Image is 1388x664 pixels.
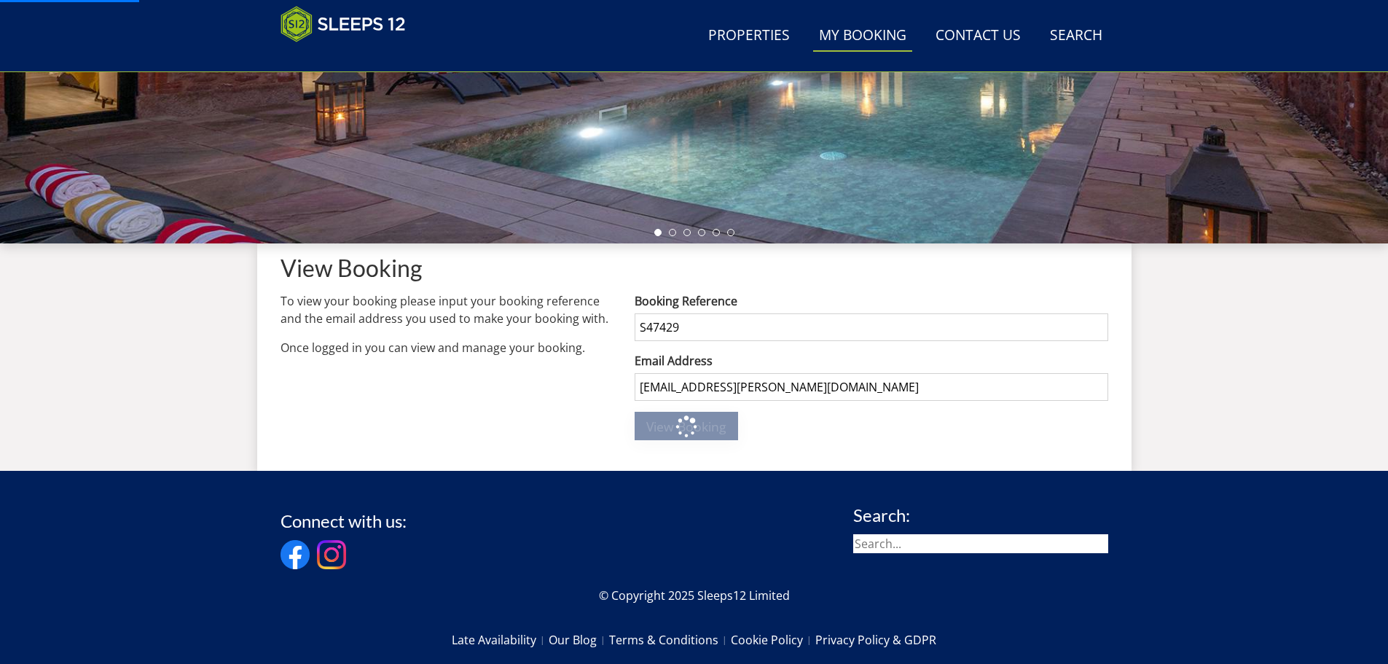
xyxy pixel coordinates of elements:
[813,20,912,52] a: My Booking
[281,587,1108,604] p: © Copyright 2025 Sleeps12 Limited
[317,540,346,569] img: Instagram
[635,412,738,440] button: View Booking
[452,628,549,652] a: Late Availability
[702,20,796,52] a: Properties
[635,313,1107,341] input: Your booking reference, e.g. S232
[635,373,1107,401] input: The email address you used to make the booking
[281,540,310,569] img: Facebook
[635,292,1107,310] label: Booking Reference
[635,352,1107,370] label: Email Address
[815,628,936,652] a: Privacy Policy & GDPR
[281,255,1108,281] h1: View Booking
[549,628,609,652] a: Our Blog
[853,534,1108,553] input: Search...
[609,628,731,652] a: Terms & Conditions
[281,339,612,356] p: Once logged in you can view and manage your booking.
[930,20,1027,52] a: Contact Us
[281,512,407,531] h3: Connect with us:
[731,628,815,652] a: Cookie Policy
[853,506,1108,525] h3: Search:
[281,292,612,327] p: To view your booking please input your booking reference and the email address you used to make y...
[646,418,726,435] span: View Booking
[281,6,406,42] img: Sleeps 12
[1044,20,1108,52] a: Search
[273,51,426,63] iframe: Customer reviews powered by Trustpilot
